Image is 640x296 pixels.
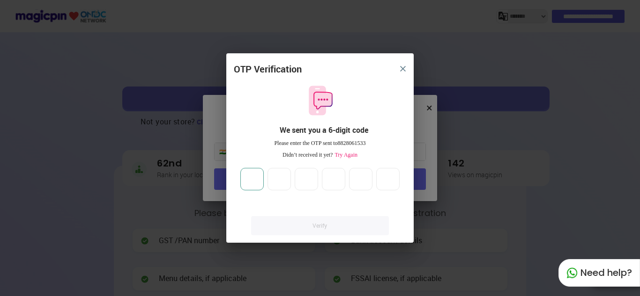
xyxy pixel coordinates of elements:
div: OTP Verification [234,63,302,76]
a: Verify [251,216,389,235]
img: 8zTxi7IzMsfkYqyYgBgfvSHvmzQA9juT1O3mhMgBDT8p5s20zMZ2JbefE1IEBlkXHwa7wAFxGwdILBLhkAAAAASUVORK5CYII= [400,66,406,72]
div: Need help? [558,259,640,287]
img: whatapp_green.7240e66a.svg [566,267,578,279]
div: We sent you a 6-digit code [241,125,406,136]
div: Didn’t received it yet? [234,151,406,159]
span: Try Again [333,152,357,158]
img: otpMessageIcon.11fa9bf9.svg [304,85,336,116]
div: Please enter the OTP sent to 8828061533 [234,139,406,147]
button: close [394,60,411,77]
